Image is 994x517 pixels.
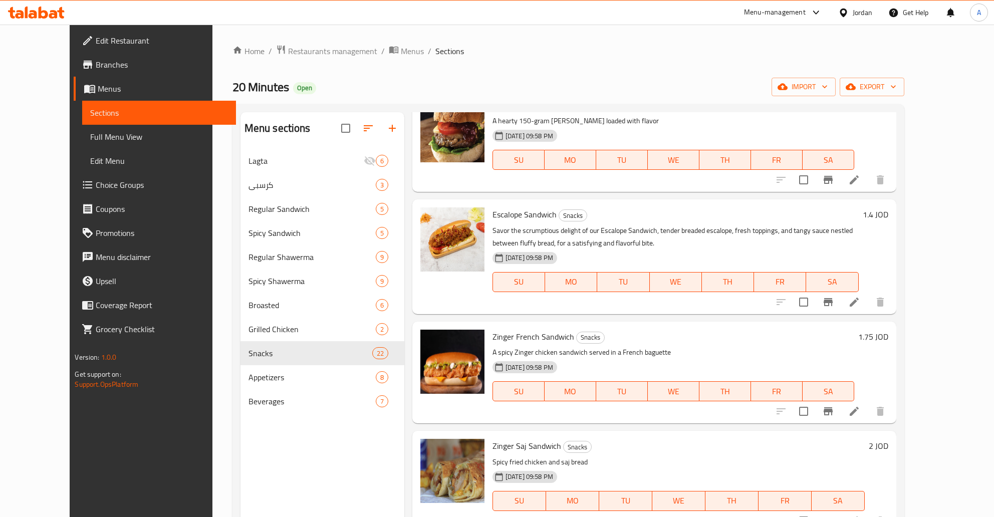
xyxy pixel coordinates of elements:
div: items [376,275,388,287]
button: SA [803,150,854,170]
span: 8 [376,373,388,382]
div: Lagta6 [240,149,404,173]
nav: Menu sections [240,145,404,417]
span: 6 [376,156,388,166]
span: 5 [376,204,388,214]
a: Home [232,45,265,57]
span: Branches [96,59,227,71]
img: Escalope Sandwich [420,207,484,272]
li: / [269,45,272,57]
span: Appetizers [248,371,376,383]
h6: 2 JOD [869,439,888,453]
span: Coverage Report [96,299,227,311]
div: Broasted6 [240,293,404,317]
span: SU [497,153,541,167]
div: Beverages7 [240,389,404,413]
span: Menus [98,83,227,95]
p: Savor the scrumptious delight of our Escalope Sandwich, tender breaded escalope, fresh toppings, ... [492,224,859,249]
p: Spicy fried chicken and saj bread [492,456,865,468]
div: items [376,227,388,239]
button: MO [545,272,597,292]
button: SU [492,272,545,292]
a: Menu disclaimer [74,245,235,269]
button: Branch-specific-item [816,168,840,192]
span: SA [807,384,850,399]
span: 2 [376,325,388,334]
span: WE [654,275,698,289]
span: 9 [376,252,388,262]
div: Regular Sandwich5 [240,197,404,221]
div: Jordan [853,7,872,18]
div: items [376,299,388,311]
button: MO [545,381,596,401]
span: SA [807,153,850,167]
span: Choice Groups [96,179,227,191]
p: A hearty 150-gram [PERSON_NAME] loaded with flavor [492,115,854,127]
span: كرسبي [248,179,376,191]
span: MO [549,275,593,289]
button: WE [648,381,699,401]
a: Edit menu item [848,405,860,417]
span: Lagta [248,155,364,167]
a: Edit menu item [848,174,860,186]
span: SA [810,275,854,289]
button: SU [492,150,545,170]
span: Grilled Chicken [248,323,376,335]
a: Sections [82,101,235,125]
a: Edit menu item [848,296,860,308]
img: Zinger Saj Sandwich [420,439,484,503]
span: 7 [376,397,388,406]
span: 1.0.0 [101,351,117,364]
span: Edit Restaurant [96,35,227,47]
span: TU [601,275,645,289]
a: Edit Restaurant [74,29,235,53]
div: Grilled Chicken2 [240,317,404,341]
span: TU [600,153,644,167]
span: FR [763,493,808,508]
span: Select to update [793,169,814,190]
span: Version: [75,351,99,364]
span: [DATE] 09:58 PM [502,131,557,141]
button: import [772,78,836,96]
button: TH [699,150,751,170]
div: Spicy Shawerma [248,275,376,287]
span: Select to update [793,401,814,422]
div: Regular Shawerma9 [240,245,404,269]
li: / [381,45,385,57]
button: WE [652,491,705,511]
div: items [376,251,388,263]
div: Snacks [559,209,587,221]
span: Sections [435,45,464,57]
span: Menu disclaimer [96,251,227,263]
button: TU [596,150,648,170]
div: Open [293,82,316,94]
span: WE [652,153,695,167]
span: Regular Shawerma [248,251,376,263]
span: Get support on: [75,368,121,381]
span: SU [497,493,542,508]
span: export [848,81,896,93]
span: Select all sections [335,118,356,139]
span: TH [709,493,755,508]
div: Appetizers8 [240,365,404,389]
a: Promotions [74,221,235,245]
button: MO [545,150,596,170]
img: Zinger French Sandwich [420,330,484,394]
a: Menus [389,45,424,58]
span: 3 [376,180,388,190]
span: TU [603,493,648,508]
span: Grocery Checklist [96,323,227,335]
div: Snacks [563,441,592,453]
button: TH [702,272,754,292]
div: Snacks [576,332,605,344]
button: SA [803,381,854,401]
span: SU [497,384,541,399]
span: MO [549,153,592,167]
span: MO [549,384,592,399]
svg: Inactive section [364,155,376,167]
span: FR [758,275,802,289]
span: Broasted [248,299,376,311]
span: Spicy Sandwich [248,227,376,239]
